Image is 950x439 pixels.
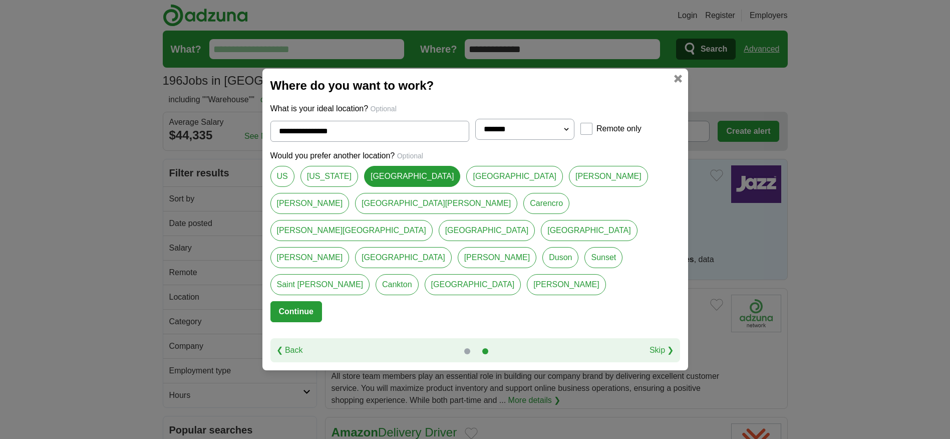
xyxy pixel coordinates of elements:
p: What is your ideal location? [270,103,680,115]
a: [PERSON_NAME][GEOGRAPHIC_DATA] [270,220,433,241]
a: [GEOGRAPHIC_DATA] [541,220,638,241]
a: ❮ Back [276,344,303,356]
a: [PERSON_NAME] [270,193,350,214]
a: Cankton [376,274,419,295]
a: US [270,166,294,187]
a: [GEOGRAPHIC_DATA][PERSON_NAME] [355,193,517,214]
a: [GEOGRAPHIC_DATA] [466,166,563,187]
a: [US_STATE] [300,166,358,187]
a: [PERSON_NAME] [527,274,606,295]
h2: Where do you want to work? [270,77,680,95]
a: [GEOGRAPHIC_DATA] [439,220,535,241]
label: Remote only [596,123,642,135]
a: Saint [PERSON_NAME] [270,274,370,295]
button: Continue [270,301,322,322]
a: [GEOGRAPHIC_DATA] [364,166,461,187]
a: [PERSON_NAME] [569,166,648,187]
a: Carencro [523,193,569,214]
a: [PERSON_NAME] [458,247,537,268]
a: [GEOGRAPHIC_DATA] [355,247,452,268]
a: [PERSON_NAME] [270,247,350,268]
a: Sunset [584,247,622,268]
a: Skip ❯ [650,344,674,356]
p: Would you prefer another location? [270,150,680,162]
span: Optional [397,152,423,160]
a: Duson [542,247,578,268]
a: [GEOGRAPHIC_DATA] [425,274,521,295]
span: Optional [371,105,397,113]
